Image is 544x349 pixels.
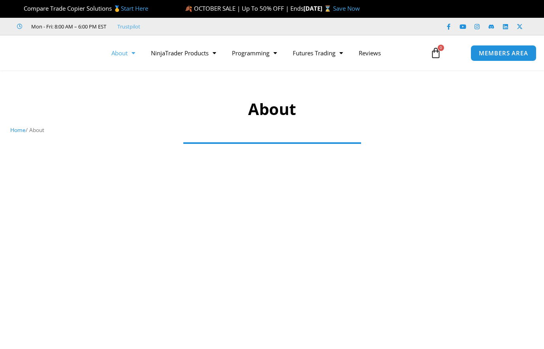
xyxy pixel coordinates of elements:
a: Programming [224,44,285,62]
a: NinjaTrader Products [143,44,224,62]
a: Reviews [351,44,389,62]
img: LogoAI | Affordable Indicators – NinjaTrader [11,39,96,67]
span: 0 [438,45,444,51]
span: 🍂 OCTOBER SALE | Up To 50% OFF | Ends [185,4,303,12]
a: Save Now [333,4,360,12]
span: Compare Trade Copier Solutions 🥇 [17,4,148,12]
a: MEMBERS AREA [471,45,536,61]
a: Home [10,126,26,134]
strong: [DATE] ⌛ [303,4,333,12]
a: About [104,44,143,62]
a: 0 [418,42,453,64]
a: Start Here [121,4,148,12]
a: Trustpilot [117,22,140,31]
h1: About [10,98,534,120]
nav: Menu [104,44,425,62]
nav: Breadcrumb [10,125,534,135]
img: 🏆 [17,6,23,11]
a: Futures Trading [285,44,351,62]
span: Mon - Fri: 8:00 AM – 6:00 PM EST [29,22,106,31]
span: MEMBERS AREA [479,50,528,56]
